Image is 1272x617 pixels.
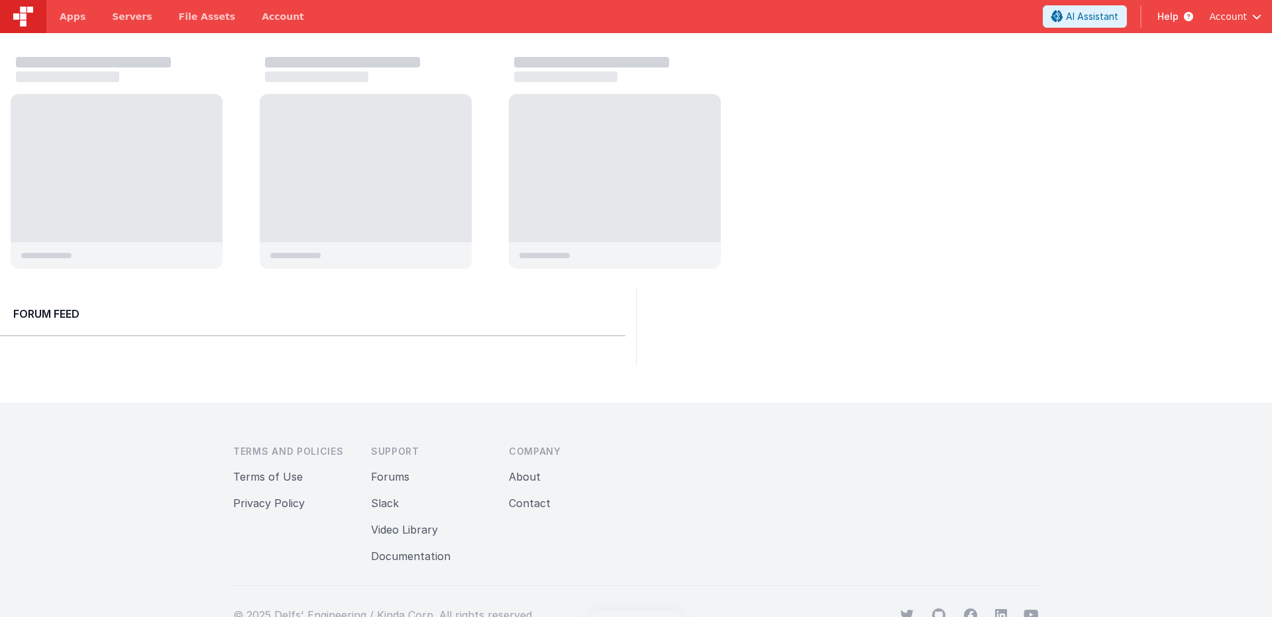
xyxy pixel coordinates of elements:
[509,445,625,458] h3: Company
[233,445,350,458] h3: Terms and Policies
[112,10,152,23] span: Servers
[233,497,305,510] a: Privacy Policy
[509,469,541,485] button: About
[371,548,450,564] button: Documentation
[1066,10,1118,23] span: AI Assistant
[371,445,488,458] h3: Support
[179,10,236,23] span: File Assets
[509,495,551,511] button: Contact
[1209,10,1247,23] span: Account
[13,306,612,322] h2: Forum Feed
[1157,10,1179,23] span: Help
[371,497,399,510] a: Slack
[371,469,409,485] button: Forums
[371,522,438,538] button: Video Library
[1043,5,1127,28] button: AI Assistant
[233,470,303,483] a: Terms of Use
[60,10,85,23] span: Apps
[371,495,399,511] button: Slack
[1209,10,1261,23] button: Account
[509,470,541,483] a: About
